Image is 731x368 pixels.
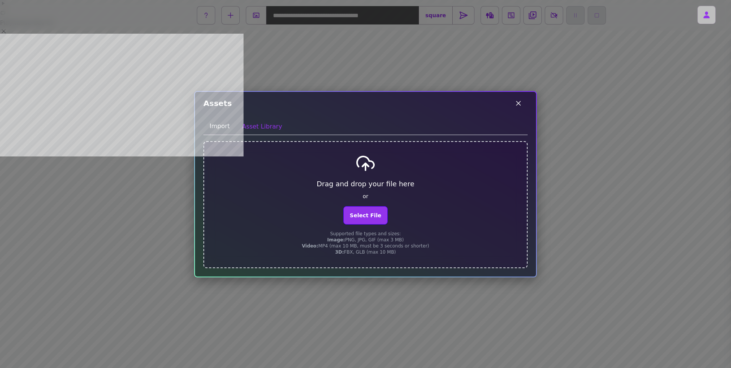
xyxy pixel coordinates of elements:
[343,206,388,225] button: Select File
[335,249,344,255] b: 3D:
[317,179,414,189] p: Drag and drop your file here
[302,243,318,249] b: Video:
[302,231,429,255] p: Supported file types and sizes: PNG, JPG, GIF (max 3 MB) MP4 (max 10 MB, must be 3 seconds or sho...
[327,237,345,243] b: Image:
[236,119,288,135] button: Asset Library
[363,192,368,200] p: or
